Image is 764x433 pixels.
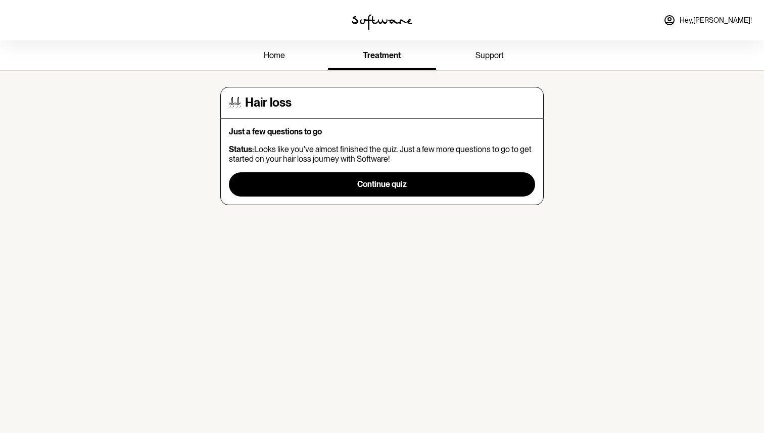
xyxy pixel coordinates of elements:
img: software logo [352,14,412,30]
span: treatment [363,51,401,60]
a: support [436,42,544,70]
p: Looks like you've almost finished the quiz. Just a few more questions to go to get started on you... [229,145,535,164]
a: home [220,42,328,70]
a: treatment [328,42,436,70]
span: Continue quiz [357,179,407,189]
h4: Hair loss [245,95,292,110]
strong: Status: [229,145,254,154]
p: Just a few questions to go [229,127,535,136]
button: Continue quiz [229,172,535,197]
span: home [264,51,285,60]
span: support [475,51,504,60]
a: Hey,[PERSON_NAME]! [657,8,758,32]
span: Hey, [PERSON_NAME] ! [680,16,752,25]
